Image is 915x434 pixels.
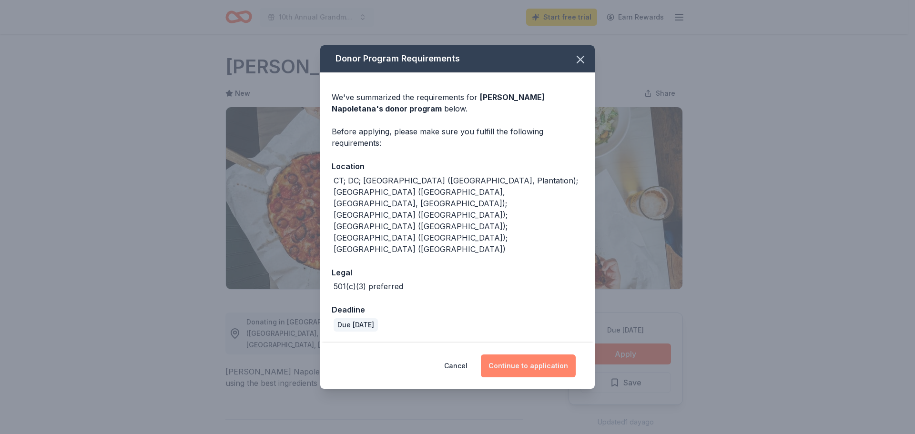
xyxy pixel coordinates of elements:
div: Deadline [332,303,583,316]
div: Donor Program Requirements [320,45,595,72]
div: Legal [332,266,583,279]
div: Due [DATE] [334,318,378,332]
button: Cancel [444,354,468,377]
div: We've summarized the requirements for below. [332,91,583,114]
div: 501(c)(3) preferred [334,281,403,292]
div: CT; DC; [GEOGRAPHIC_DATA] ([GEOGRAPHIC_DATA], Plantation); [GEOGRAPHIC_DATA] ([GEOGRAPHIC_DATA], ... [334,175,583,255]
div: Before applying, please make sure you fulfill the following requirements: [332,126,583,149]
div: Location [332,160,583,172]
button: Continue to application [481,354,576,377]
